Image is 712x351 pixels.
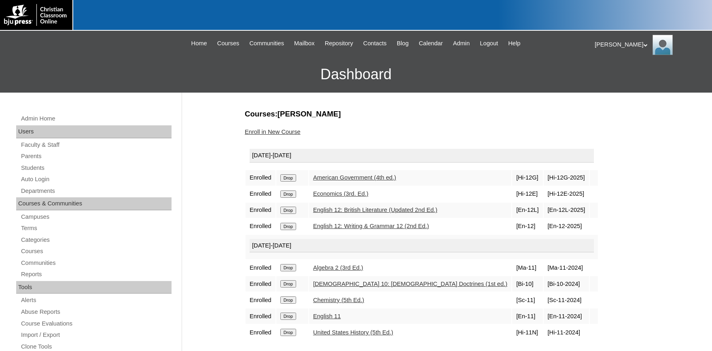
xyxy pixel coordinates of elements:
div: [PERSON_NAME] [595,35,704,55]
td: [En-11] [512,309,542,324]
td: [Sc-11] [512,292,542,308]
a: Parents [20,151,172,161]
a: English 11 [313,313,341,319]
input: Drop [280,223,296,230]
div: [DATE]-[DATE] [250,149,594,163]
div: Users [16,125,172,138]
td: [Bi-10] [512,276,542,292]
a: Algebra 2 (3rd Ed.) [313,264,363,271]
h3: Courses:[PERSON_NAME] [245,109,645,119]
input: Drop [280,174,296,182]
td: Enrolled [246,203,275,218]
a: Admin Home [20,114,172,124]
input: Drop [280,190,296,198]
span: Contacts [363,39,387,48]
td: [Hi-11-2024] [544,325,589,340]
a: Students [20,163,172,173]
td: [Ma-11-2024] [544,260,589,275]
a: Communities [245,39,288,48]
a: English 12: British Literature (Updated 2nd Ed.) [313,207,437,213]
td: [Hi-12E-2025] [544,186,589,202]
a: Courses [20,246,172,256]
a: Help [504,39,524,48]
a: Repository [321,39,357,48]
input: Drop [280,264,296,271]
h3: Dashboard [4,56,708,93]
a: Alerts [20,295,172,305]
span: Blog [397,39,409,48]
div: Tools [16,281,172,294]
span: Admin [453,39,470,48]
td: Enrolled [246,186,275,202]
a: Abuse Reports [20,307,172,317]
a: Course Evaluations [20,319,172,329]
a: Chemistry (5th Ed.) [313,297,364,303]
span: Mailbox [294,39,315,48]
input: Drop [280,329,296,336]
a: Reports [20,269,172,279]
span: Courses [217,39,239,48]
td: [Bi-10-2024] [544,276,589,292]
a: United States History (5th Ed.) [313,329,393,336]
a: Calendar [415,39,447,48]
td: [En-12-2025] [544,219,589,234]
span: Calendar [419,39,443,48]
span: Logout [480,39,498,48]
td: [En-11-2024] [544,309,589,324]
a: Logout [476,39,502,48]
a: Categories [20,235,172,245]
img: logo-white.png [4,4,68,26]
input: Drop [280,296,296,304]
a: Campuses [20,212,172,222]
td: [Hi-12G] [512,170,542,186]
span: Repository [325,39,353,48]
td: [Hi-11N] [512,325,542,340]
td: Enrolled [246,170,275,186]
a: Mailbox [290,39,319,48]
td: Enrolled [246,276,275,292]
span: Home [191,39,207,48]
a: Communities [20,258,172,268]
td: [Hi-12E] [512,186,542,202]
a: Blog [393,39,413,48]
td: Enrolled [246,292,275,308]
span: Help [508,39,520,48]
a: [DEMOGRAPHIC_DATA] 10: [DEMOGRAPHIC_DATA] Doctrines (1st ed.) [313,281,507,287]
a: Courses [213,39,244,48]
a: Auto Login [20,174,172,184]
td: [En-12] [512,219,542,234]
a: Home [187,39,211,48]
td: [Ma-11] [512,260,542,275]
td: Enrolled [246,325,275,340]
a: Contacts [359,39,391,48]
a: Economics (3rd. Ed.) [313,190,369,197]
td: [En-12L-2025] [544,203,589,218]
a: Departments [20,186,172,196]
td: Enrolled [246,260,275,275]
a: Import / Export [20,330,172,340]
span: Communities [249,39,284,48]
a: Enroll in New Course [245,129,301,135]
input: Drop [280,207,296,214]
td: [Hi-12G-2025] [544,170,589,186]
a: Admin [449,39,474,48]
input: Drop [280,313,296,320]
a: Terms [20,223,172,233]
a: American Government (4th ed.) [313,174,396,181]
img: Karen Lawton [653,35,673,55]
a: English 12: Writing & Grammar 12 (2nd Ed.) [313,223,429,229]
input: Drop [280,280,296,288]
div: [DATE]-[DATE] [250,239,594,253]
td: Enrolled [246,309,275,324]
a: Faculty & Staff [20,140,172,150]
td: [Sc-11-2024] [544,292,589,308]
td: Enrolled [246,219,275,234]
td: [En-12L] [512,203,542,218]
div: Courses & Communities [16,197,172,210]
